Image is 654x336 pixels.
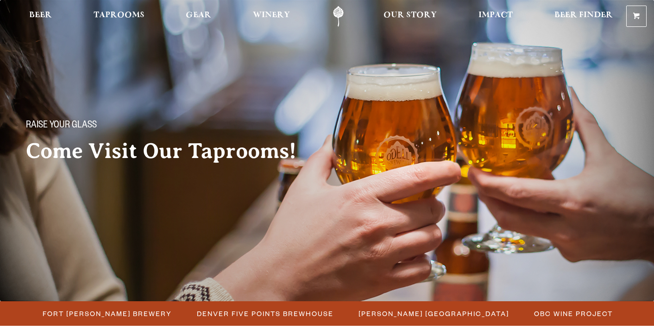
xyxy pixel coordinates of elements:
a: Fort [PERSON_NAME] Brewery [37,307,176,320]
a: Beer [23,6,58,27]
span: Taprooms [94,12,145,19]
a: Winery [247,6,296,27]
a: [PERSON_NAME] [GEOGRAPHIC_DATA] [353,307,514,320]
span: Winery [253,12,290,19]
span: Gear [186,12,211,19]
span: Raise your glass [26,120,97,132]
h2: Come Visit Our Taprooms! [26,139,315,163]
span: OBC Wine Project [534,307,613,320]
span: Beer Finder [554,12,613,19]
span: Denver Five Points Brewhouse [197,307,333,320]
a: Beer Finder [548,6,619,27]
a: Taprooms [88,6,151,27]
span: Fort [PERSON_NAME] Brewery [43,307,172,320]
span: Our Story [384,12,437,19]
a: Odell Home [321,6,356,27]
span: [PERSON_NAME] [GEOGRAPHIC_DATA] [358,307,509,320]
a: Gear [180,6,217,27]
a: Impact [472,6,519,27]
span: Beer [29,12,52,19]
a: Our Story [377,6,443,27]
a: OBC Wine Project [528,307,617,320]
span: Impact [478,12,513,19]
a: Denver Five Points Brewhouse [191,307,338,320]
